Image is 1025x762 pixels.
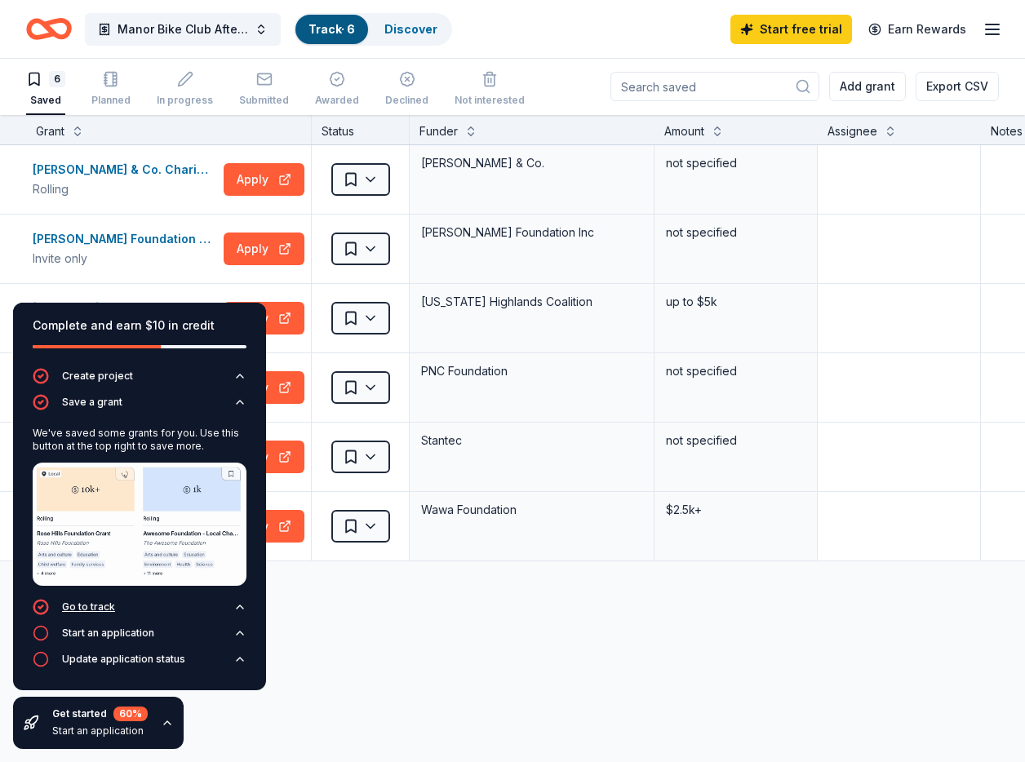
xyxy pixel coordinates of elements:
div: not specified [664,152,807,175]
div: Save a grant [33,420,246,599]
div: Start an application [52,724,148,738]
button: Awarded [315,64,359,115]
div: Stantec [419,429,644,452]
div: Save a grant [62,396,122,409]
div: Get started [52,707,148,721]
div: Planned [91,94,131,107]
div: Declined [385,94,428,107]
div: 60 % [113,707,148,721]
a: Earn Rewards [859,15,976,44]
div: We've saved some grants for you. Use this button at the top right to save more. [33,427,246,453]
button: Declined [385,64,428,115]
div: Create project [62,370,133,383]
div: [PERSON_NAME] & Co. [419,152,644,175]
span: Manor Bike Club After-School & Youth Sports Support [118,20,248,39]
div: up to $5k [664,290,807,313]
div: [US_STATE] Highlands Coalition [419,290,644,313]
button: Submitted [239,64,289,115]
div: Not interested [455,94,525,107]
img: Save [33,463,246,586]
button: Apply [224,163,304,196]
button: Export CSV [916,72,999,101]
div: Saved [26,94,65,107]
div: Notes [991,122,1023,141]
button: Start an application [33,625,246,651]
div: 6 [49,71,65,87]
div: not specified [664,429,807,452]
div: $2.5k+ [664,498,807,521]
button: Track· 6Discover [294,13,452,46]
button: Create project [33,368,246,394]
div: Invite only [33,249,217,268]
button: Not interested [455,64,525,115]
button: Save a grant [33,394,246,420]
div: Complete and earn $10 in credit [33,316,246,335]
div: Update application status [62,653,185,666]
div: Rolling [33,179,217,199]
div: Go to track [62,600,115,614]
div: Start an application [62,627,154,640]
button: In progress [157,64,213,115]
button: Manor Bike Club After-School & Youth Sports Support [85,13,281,46]
div: [PERSON_NAME] Foundation Grant [33,229,217,249]
button: Add grant [829,72,906,101]
div: Grant [36,122,64,141]
button: [PERSON_NAME] Foundation GrantInvite only [33,229,217,268]
div: Funder [419,122,458,141]
div: In progress [157,94,213,107]
button: [PERSON_NAME] & Co. Charitable GivingRolling [33,160,217,199]
button: Update application status [33,651,246,677]
div: Amount [664,122,704,141]
div: Wawa Foundation [419,498,644,521]
div: [PERSON_NAME] Foundation Inc [419,221,644,244]
button: Planned [91,64,131,115]
a: Discover [384,22,437,36]
button: 6Saved [26,64,65,115]
div: PNC Foundation [419,360,644,383]
input: Search saved [610,72,819,101]
div: Assignee [828,122,877,141]
div: not specified [664,221,807,244]
a: Home [26,10,72,48]
div: [PERSON_NAME] & Co. Charitable Giving [33,160,217,179]
button: Go to track [33,599,246,625]
a: Track· 6 [308,22,355,36]
a: Start free trial [730,15,852,44]
div: Status [312,115,410,144]
div: Submitted [239,94,289,107]
button: Apply [224,233,304,265]
div: Awarded [315,94,359,107]
div: not specified [664,360,807,383]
